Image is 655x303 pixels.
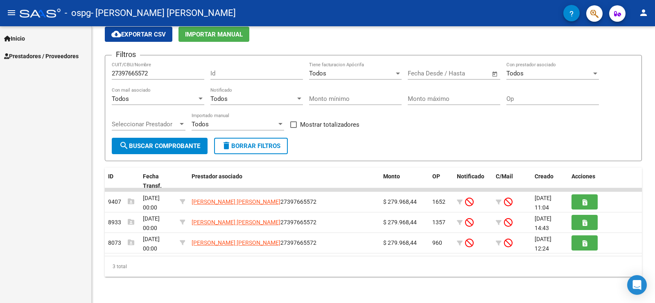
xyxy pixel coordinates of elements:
datatable-header-cell: Notificado [454,168,492,195]
button: Borrar Filtros [214,138,288,154]
span: Acciones [571,173,595,180]
span: [DATE] 00:00 [143,195,160,211]
span: Todos [192,121,209,128]
span: Buscar Comprobante [119,142,200,150]
span: [PERSON_NAME] [PERSON_NAME] [192,219,280,226]
span: 1357 [432,219,445,226]
span: Monto [383,173,400,180]
datatable-header-cell: Fecha Transf. [140,168,176,195]
span: C/Mail [496,173,513,180]
span: [PERSON_NAME] [PERSON_NAME] [192,198,280,205]
span: ID [108,173,113,180]
mat-icon: person [639,8,648,18]
span: $ 279.968,44 [383,239,417,246]
input: Fecha fin [448,70,488,77]
span: Todos [506,70,524,77]
span: 27397665572 [192,219,316,226]
span: Inicio [4,34,25,43]
div: Open Intercom Messenger [627,275,647,295]
datatable-header-cell: Monto [380,168,429,195]
span: Mostrar totalizadores [300,120,359,130]
button: Open calendar [490,69,500,79]
span: 27397665572 [192,198,316,205]
datatable-header-cell: Creado [531,168,568,195]
span: Exportar CSV [111,31,166,38]
span: Todos [210,95,228,103]
span: 1652 [432,198,445,205]
span: [PERSON_NAME] [PERSON_NAME] [192,239,280,246]
span: Creado [535,173,553,180]
span: 9407 [108,198,134,205]
span: - ospg [65,4,91,22]
button: Importar Manual [178,27,249,42]
span: [DATE] 14:43 [535,215,551,231]
div: 3 total [105,256,642,277]
button: Exportar CSV [105,27,172,42]
datatable-header-cell: Prestador asociado [188,168,380,195]
h3: Filtros [112,49,140,60]
button: Buscar Comprobante [112,138,208,154]
span: 8933 [108,219,134,226]
datatable-header-cell: C/Mail [492,168,531,195]
mat-icon: delete [221,141,231,150]
span: Fecha Transf. [143,173,162,189]
datatable-header-cell: ID [105,168,140,195]
input: Fecha inicio [408,70,441,77]
span: Prestador asociado [192,173,242,180]
span: [DATE] 11:04 [535,195,551,211]
span: [DATE] 00:00 [143,236,160,252]
span: OP [432,173,440,180]
span: Todos [309,70,326,77]
span: Notificado [457,173,484,180]
span: [DATE] 00:00 [143,215,160,231]
span: $ 279.968,44 [383,219,417,226]
span: - [PERSON_NAME] [PERSON_NAME] [91,4,236,22]
span: Borrar Filtros [221,142,280,150]
span: 27397665572 [192,239,316,246]
mat-icon: menu [7,8,16,18]
span: Seleccionar Prestador [112,121,178,128]
span: 960 [432,239,442,246]
datatable-header-cell: OP [429,168,454,195]
span: 8073 [108,239,134,246]
datatable-header-cell: Acciones [568,168,642,195]
span: Prestadores / Proveedores [4,52,79,61]
mat-icon: cloud_download [111,29,121,39]
span: [DATE] 12:24 [535,236,551,252]
span: Importar Manual [185,31,243,38]
span: Todos [112,95,129,103]
mat-icon: search [119,141,129,150]
span: $ 279.968,44 [383,198,417,205]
